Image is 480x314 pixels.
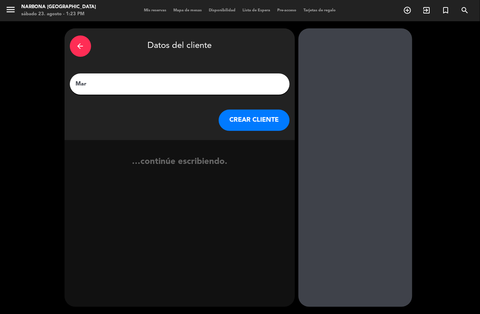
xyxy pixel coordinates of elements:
[21,4,96,11] div: Narbona [GEOGRAPHIC_DATA]
[423,6,431,15] i: exit_to_app
[65,155,295,182] div: …continúe escribiendo.
[5,4,16,17] button: menu
[75,79,284,89] input: Escriba nombre, correo electrónico o número de teléfono...
[274,9,300,12] span: Pre-acceso
[219,110,290,131] button: CREAR CLIENTE
[21,11,96,18] div: sábado 23. agosto - 1:23 PM
[170,9,206,12] span: Mapa de mesas
[442,6,450,15] i: turned_in_not
[300,9,340,12] span: Tarjetas de regalo
[141,9,170,12] span: Mis reservas
[403,6,412,15] i: add_circle_outline
[239,9,274,12] span: Lista de Espera
[5,4,16,15] i: menu
[76,42,85,50] i: arrow_back
[70,34,290,59] div: Datos del cliente
[461,6,469,15] i: search
[206,9,239,12] span: Disponibilidad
